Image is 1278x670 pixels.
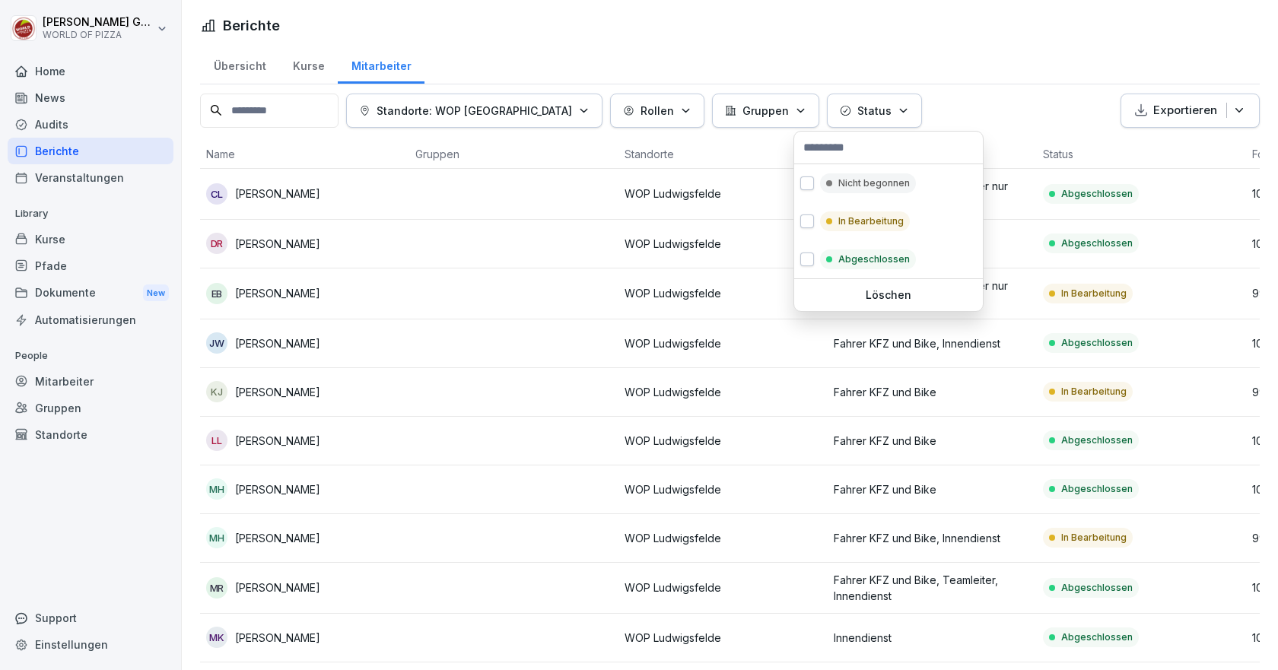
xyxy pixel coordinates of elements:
p: Gruppen [742,103,789,119]
p: Löschen [800,288,977,302]
p: Standorte: WOP [GEOGRAPHIC_DATA] [377,103,572,119]
p: Nicht begonnen [838,176,910,190]
p: Exportieren [1153,102,1217,119]
p: Rollen [641,103,674,119]
p: Abgeschlossen [838,252,910,266]
p: In Bearbeitung [838,214,904,228]
p: Status [857,103,892,119]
